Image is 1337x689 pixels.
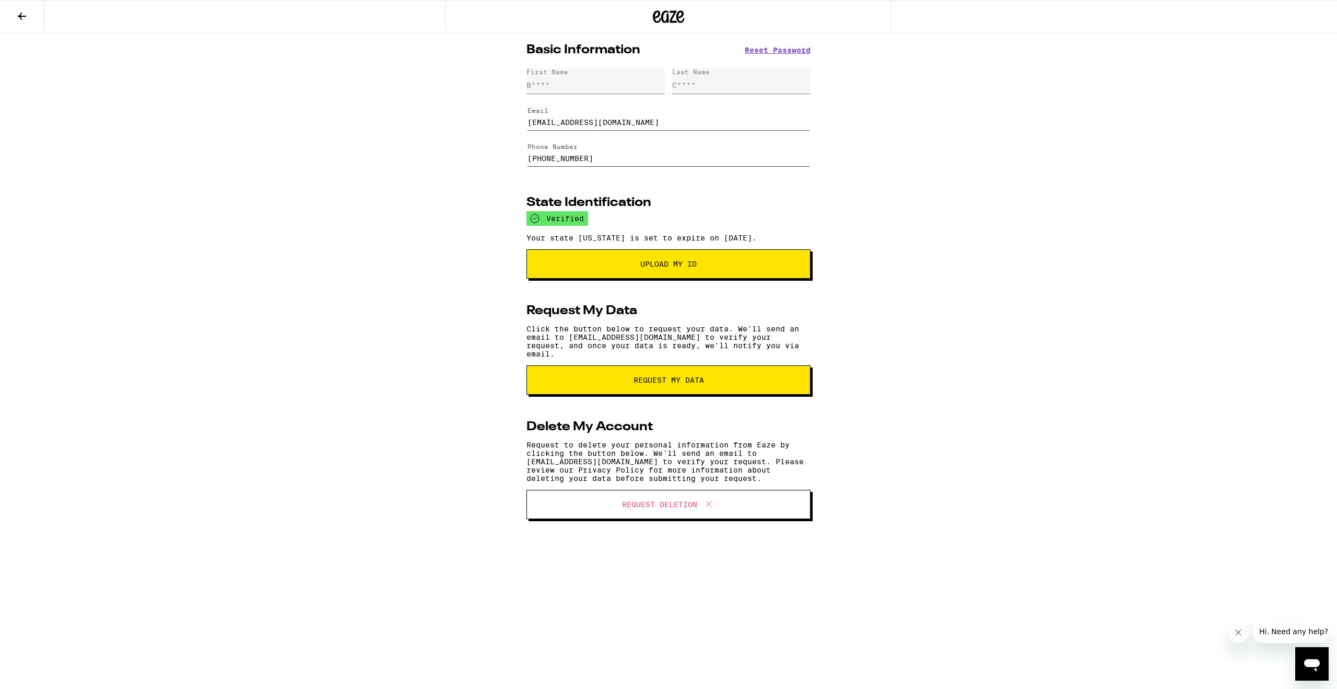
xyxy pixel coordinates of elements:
[526,211,588,226] div: verified
[526,421,653,433] h2: Delete My Account
[745,47,811,54] button: Reset Password
[672,68,710,75] div: Last Name
[527,143,578,150] label: Phone Number
[526,44,640,56] h2: Basic Information
[526,249,811,279] button: Upload My ID
[622,501,697,508] span: Request Deletion
[1295,647,1329,681] iframe: Button to launch messaging window
[634,376,704,384] span: request my data
[526,325,811,358] p: Click the button below to request your data. We'll send an email to [EMAIL_ADDRESS][DOMAIN_NAME] ...
[526,68,568,75] div: First Name
[526,234,811,242] p: Your state [US_STATE] is set to expire on [DATE].
[640,260,697,268] span: Upload My ID
[526,365,811,395] button: request my data
[526,305,637,317] h2: Request My Data
[526,134,811,171] form: Edit Phone Number
[1253,620,1329,643] iframe: Message from company
[1228,622,1249,643] iframe: Close message
[526,98,811,134] form: Edit Email Address
[526,490,811,519] button: Request Deletion
[526,197,651,209] h2: State Identification
[527,107,548,114] label: Email
[526,441,811,483] p: Request to delete your personal information from Eaze by clicking the button below. We'll send an...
